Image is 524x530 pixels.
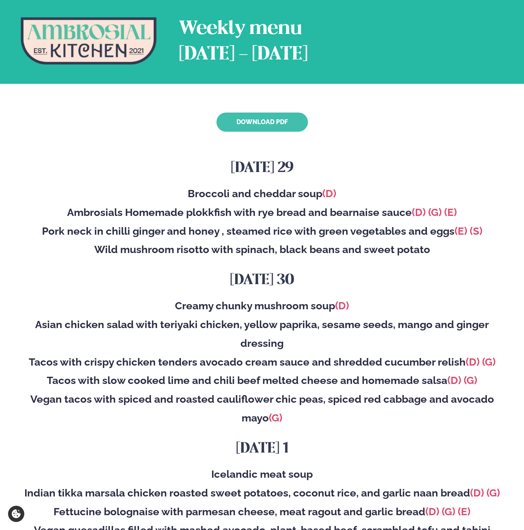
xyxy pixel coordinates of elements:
[21,203,503,222] div: Ambrosials Homemade plokkfish with rye bread and bearnaise sauce
[269,412,282,424] span: (G)
[21,353,503,372] div: Tacos with crispy chicken tenders avocado cream sauce and shredded cucumber relish
[21,371,503,390] div: Tacos with slow cooked lime and chili beef melted cheese and homemade salsa
[425,506,470,518] span: (D) (G) (E)
[21,222,503,241] div: Pork neck in chilli ginger and honey , steamed rice with green vegetables and eggs
[466,356,496,368] span: (D) (G)
[21,240,503,259] div: Wild mushroom risotto with spinach, black beans and sweet potato
[21,184,503,203] div: Broccoli and cheddar soup
[412,206,457,218] span: (D) (G) (E)
[335,300,349,312] span: (D)
[21,315,503,353] div: Asian chicken salad with teriyaki chicken, yellow paprika, sesame seeds, mango and ginger dressing
[21,439,503,459] h3: [DATE] 1
[447,374,477,386] span: (D) (G)
[179,16,308,42] div: Weekly menu
[21,502,503,521] div: Fettucine bolognaise with parmesan cheese, meat ragout and garlic bread
[21,271,503,290] h3: [DATE] 30
[8,506,24,522] a: Cookie settings
[21,17,157,65] img: Logo
[21,390,503,427] div: Vegan tacos with spiced and roasted cauliflower chic peas, spiced red cabbage and avocado mayo
[21,159,503,178] h3: [DATE] 29
[179,42,308,67] div: [DATE] - [DATE]
[470,487,500,499] span: (D) (G)
[21,465,503,484] div: Icelandic meat soup
[21,297,503,315] div: Creamy chunky mushroom soup
[21,484,503,502] div: Indian tikka marsala chicken roasted sweet potatoes, coconut rice, and garlic naan bread
[455,225,482,237] span: (E) (S)
[216,113,308,132] a: Download PDF
[322,188,336,200] span: (D)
